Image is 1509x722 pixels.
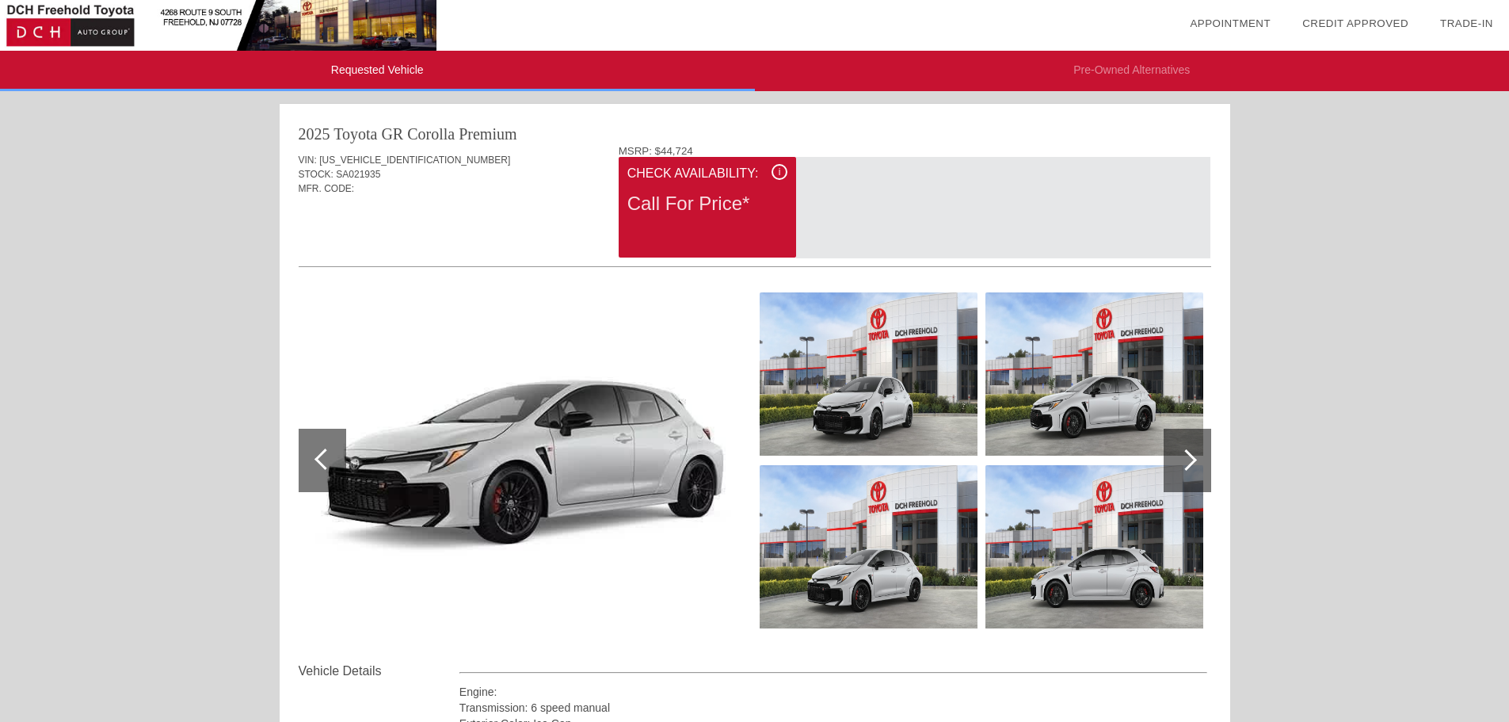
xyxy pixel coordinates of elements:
div: Call For Price* [627,183,787,224]
a: Trade-In [1440,17,1493,29]
div: Premium [459,123,516,145]
div: Check Availability: [627,164,787,183]
span: SA021935 [336,169,380,180]
div: Vehicle Details [299,662,459,681]
span: STOCK: [299,169,333,180]
div: 2025 Toyota GR Corolla [299,123,455,145]
img: a7c6565c096fcc8331bf3673e6b6be75.png [760,292,977,456]
div: Engine: [459,684,1208,700]
span: MFR. CODE: [299,183,355,194]
div: MSRP: $44,724 [619,145,1211,157]
img: 175d6cd602b81299bef92acd4e8a1861.png [760,465,977,628]
a: Credit Approved [1302,17,1408,29]
a: Appointment [1190,17,1271,29]
div: Quoted on [DATE] 8:47:51 PM [299,220,1211,245]
span: [US_VEHICLE_IDENTIFICATION_NUMBER] [319,155,510,166]
img: 0502b94fe9c35d1cc610be15d84c335fx.jpg [299,292,748,628]
span: VIN: [299,155,317,166]
span: i [779,166,781,178]
div: Transmission: 6 speed manual [459,700,1208,716]
img: 7b7187826755ecf60870d7fd6931beea.png [985,292,1203,456]
img: 68aff3ca95a839cd3ada590b05da77c0.png [985,465,1203,628]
